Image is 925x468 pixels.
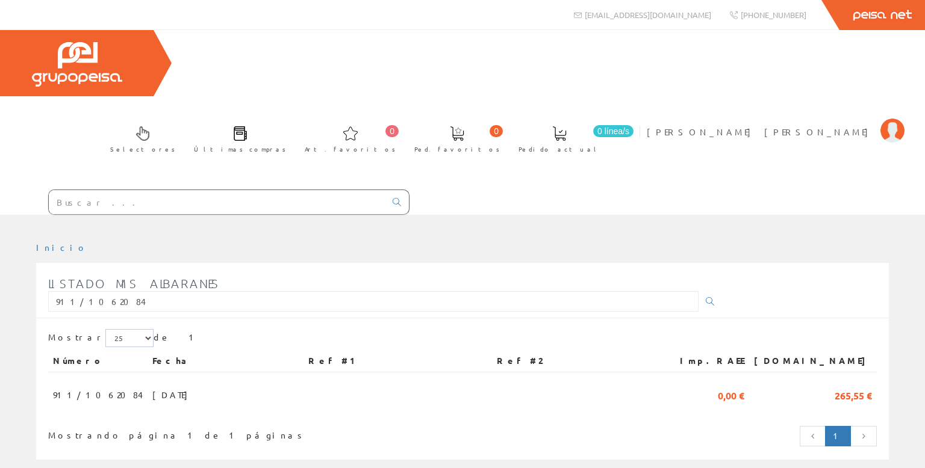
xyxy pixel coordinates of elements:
[385,125,399,137] span: 0
[490,125,503,137] span: 0
[32,42,122,87] img: Grupo Peisa
[492,350,659,372] th: Ref #2
[835,384,872,405] span: 265,55 €
[305,143,396,155] span: Art. favoritos
[741,10,806,20] span: [PHONE_NUMBER]
[48,276,220,291] span: Listado mis albaranes
[850,426,877,446] a: Página siguiente
[110,143,175,155] span: Selectores
[585,10,711,20] span: [EMAIL_ADDRESS][DOMAIN_NAME]
[659,350,749,372] th: Imp.RAEE
[148,350,304,372] th: Fecha
[48,329,877,350] div: de 1
[48,425,383,442] div: Mostrando página 1 de 1 páginas
[718,384,744,405] span: 0,00 €
[49,190,385,214] input: Buscar ...
[48,329,154,347] label: Mostrar
[194,143,286,155] span: Últimas compras
[98,116,181,160] a: Selectores
[647,126,874,138] span: [PERSON_NAME] [PERSON_NAME]
[182,116,292,160] a: Últimas compras
[825,426,851,446] a: Página actual
[48,350,148,372] th: Número
[36,242,87,253] a: Inicio
[48,291,699,312] input: Introduzca parte o toda la referencia1, referencia2, número, fecha(dd/mm/yy) o rango de fechas(dd...
[593,125,634,137] span: 0 línea/s
[749,350,877,372] th: [DOMAIN_NAME]
[152,384,194,405] span: [DATE]
[105,329,154,347] select: Mostrar
[506,116,637,160] a: 0 línea/s Pedido actual
[304,350,492,372] th: Ref #1
[647,116,905,128] a: [PERSON_NAME] [PERSON_NAME]
[53,384,143,405] span: 911/1062084
[800,426,826,446] a: Página anterior
[414,143,500,155] span: Ped. favoritos
[519,143,600,155] span: Pedido actual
